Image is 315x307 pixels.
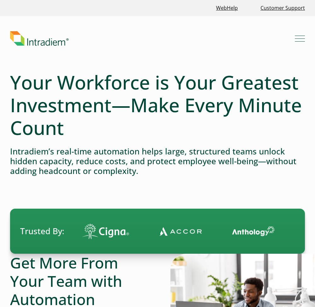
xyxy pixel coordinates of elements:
[258,1,307,15] a: Customer Support
[10,31,69,46] img: Intradiem
[20,225,64,237] span: Trusted By:
[178,218,222,244] img: Virgin Media logo.
[10,31,295,46] a: Link to homepage of Intradiem
[10,71,305,139] h1: Your Workforce is Your Greatest Investment—Make Every Minute Count
[105,227,147,236] img: Contact Center Automation MetLife Logo
[295,33,305,43] button: Mobile Navigation Button
[214,1,240,15] a: Link opens in a new window
[10,147,305,176] h4: Intradiem’s real-time automation helps large, structured teams unlock hidden capacity, reduce cos...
